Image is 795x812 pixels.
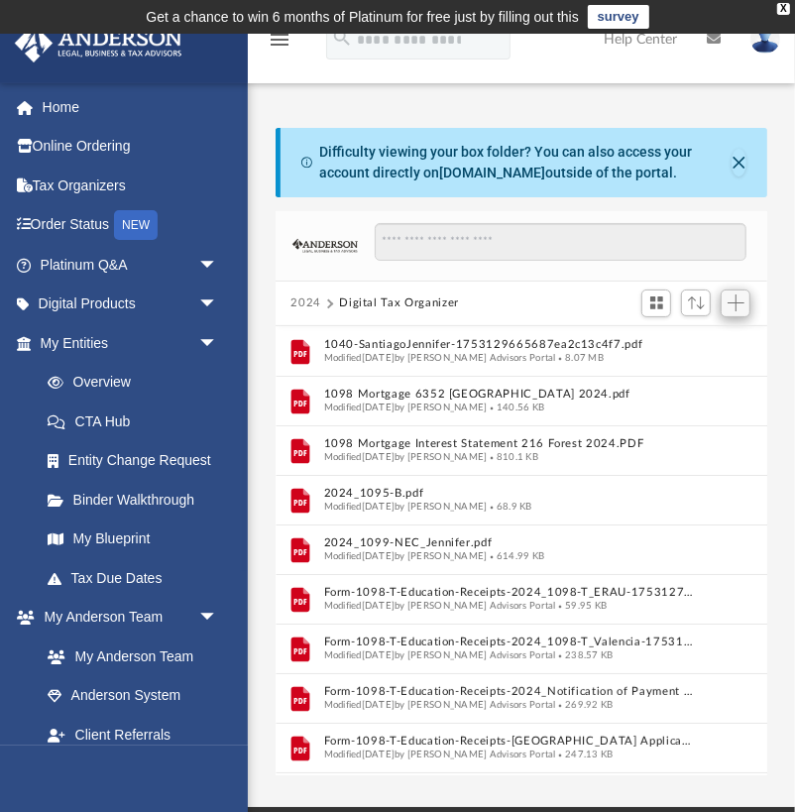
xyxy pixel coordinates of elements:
[323,501,487,511] span: Modified [DATE] by [PERSON_NAME]
[777,3,790,15] div: close
[28,715,238,754] a: Client Referrals
[9,24,188,62] img: Anderson Advisors Platinum Portal
[114,210,158,240] div: NEW
[28,520,238,559] a: My Blueprint
[323,338,693,351] button: 1040-SantiagoJennifer-1753129665687ea2c13c4f7.pdf
[198,245,238,286] span: arrow_drop_down
[323,586,693,599] button: Form-1098-T-Education-Receipts-2024_1098-T_ERAU-1753127042687e988240ab0.pdf
[28,363,248,403] a: Overview
[323,388,693,401] button: 1098 Mortgage 6352 [GEOGRAPHIC_DATA] 2024.pdf
[268,38,291,52] a: menu
[555,600,607,610] span: 59.95 KB
[14,205,248,246] a: Order StatusNEW
[732,149,747,176] button: Close
[14,598,238,638] a: My Anderson Teamarrow_drop_down
[487,451,538,461] span: 810.1 KB
[323,487,693,500] button: 2024_1095-B.pdf
[641,290,671,317] button: Switch to Grid View
[198,598,238,638] span: arrow_drop_down
[290,294,321,312] button: 2024
[276,326,768,777] div: grid
[439,165,545,180] a: [DOMAIN_NAME]
[28,441,248,481] a: Entity Change Request
[323,536,693,549] button: 2024_1099-NEC_Jennifer.pdf
[323,600,555,610] span: Modified [DATE] by [PERSON_NAME] Advisors Portal
[555,352,603,362] span: 8.07 MB
[323,352,555,362] span: Modified [DATE] by [PERSON_NAME] Advisors Portal
[323,636,693,648] button: Form-1098-T-Education-Receipts-2024_1098-T_Valencia-1753127539687e9a737b247.pdf
[28,558,248,598] a: Tax Due Dates
[555,749,613,758] span: 247.13 KB
[14,323,248,363] a: My Entitiesarrow_drop_down
[681,290,711,316] button: Sort
[721,290,750,317] button: Add
[323,550,487,560] span: Modified [DATE] by [PERSON_NAME]
[28,402,248,441] a: CTA Hub
[323,402,487,411] span: Modified [DATE] by [PERSON_NAME]
[28,676,238,716] a: Anderson System
[487,501,531,511] span: 68.9 KB
[331,27,353,49] i: search
[323,437,693,450] button: 1098 Mortgage Interest Statement 216 Forest 2024.PDF
[323,699,555,709] span: Modified [DATE] by [PERSON_NAME] Advisors Portal
[339,294,459,312] button: Digital Tax Organizer
[198,285,238,325] span: arrow_drop_down
[323,735,693,748] button: Form-1098-T-Education-Receipts-[GEOGRAPHIC_DATA] Application Fee Payment Receipt - [PERSON_NAME] ...
[14,245,248,285] a: Platinum Q&Aarrow_drop_down
[323,749,555,758] span: Modified [DATE] by [PERSON_NAME] Advisors Portal
[28,480,248,520] a: Binder Walkthrough
[487,550,544,560] span: 614.99 KB
[750,25,780,54] img: User Pic
[319,142,731,183] div: Difficulty viewing your box folder? You can also access your account directly on outside of the p...
[14,166,248,205] a: Tax Organizers
[323,451,487,461] span: Modified [DATE] by [PERSON_NAME]
[555,699,613,709] span: 269.92 KB
[375,223,745,261] input: Search files and folders
[14,285,248,324] a: Digital Productsarrow_drop_down
[588,5,649,29] a: survey
[198,323,238,364] span: arrow_drop_down
[323,685,693,698] button: Form-1098-T-Education-Receipts-2024_Notification of Payment - [PERSON_NAME] - Outlook-17531275726...
[14,127,248,167] a: Online Ordering
[28,637,228,676] a: My Anderson Team
[555,649,613,659] span: 238.57 KB
[268,28,291,52] i: menu
[487,402,544,411] span: 140.56 KB
[323,649,555,659] span: Modified [DATE] by [PERSON_NAME] Advisors Portal
[14,87,248,127] a: Home
[146,5,579,29] div: Get a chance to win 6 months of Platinum for free just by filling out this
